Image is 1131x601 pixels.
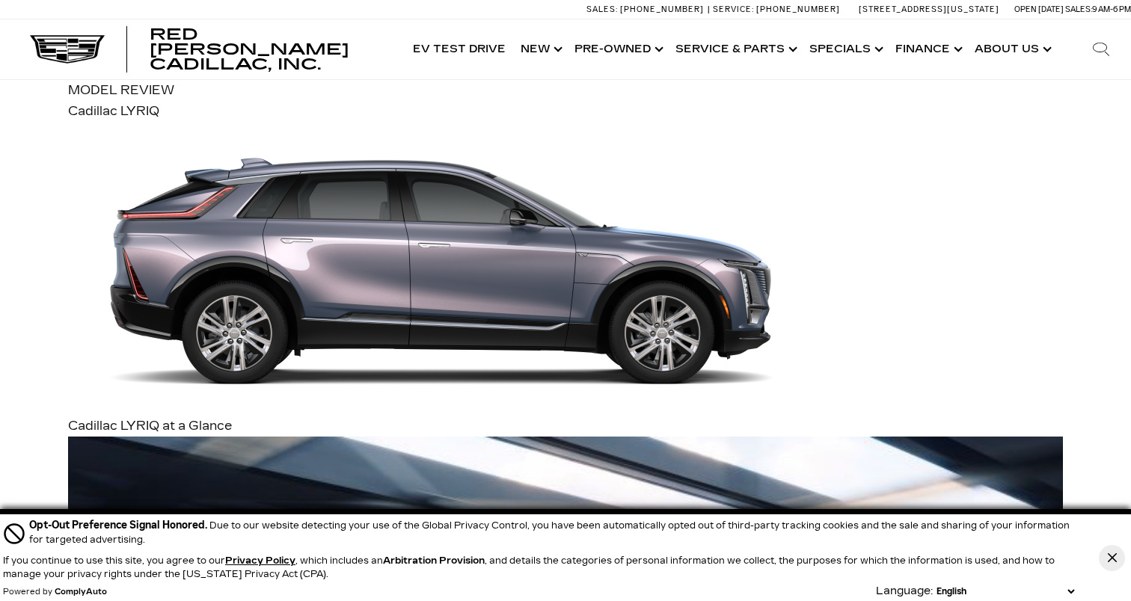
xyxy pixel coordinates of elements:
[68,101,1064,122] div: Cadillac LYRIQ
[876,586,933,597] div: Language:
[3,555,1055,579] p: If you continue to use this site, you agree to our , which includes an , and details the categori...
[68,122,816,416] img: Cadillac LYRIQ
[225,555,295,566] a: Privacy Policy
[29,519,209,531] span: Opt-Out Preference Signal Honored .
[383,555,485,566] strong: Arbitration Provision
[1092,4,1131,14] span: 9 AM-6 PM
[620,4,704,14] span: [PHONE_NUMBER]
[933,585,1078,598] select: Language Select
[967,19,1056,79] a: About Us
[713,4,754,14] span: Service:
[1014,4,1064,14] span: Open [DATE]
[150,27,390,72] a: Red [PERSON_NAME] Cadillac, Inc.
[3,588,107,597] div: Powered by
[29,517,1078,546] div: Due to our website detecting your use of the Global Privacy Control, you have been automatically ...
[513,19,567,79] a: New
[567,19,668,79] a: Pre-Owned
[888,19,967,79] a: Finance
[859,4,999,14] a: [STREET_ADDRESS][US_STATE]
[756,4,840,14] span: [PHONE_NUMBER]
[1099,545,1125,571] button: Close Button
[405,19,513,79] a: EV Test Drive
[802,19,888,79] a: Specials
[55,588,107,597] a: ComplyAuto
[586,4,618,14] span: Sales:
[668,19,802,79] a: Service & Parts
[586,5,708,13] a: Sales: [PHONE_NUMBER]
[150,25,349,73] span: Red [PERSON_NAME] Cadillac, Inc.
[68,80,1064,101] div: MODEL REVIEW
[68,416,1064,437] div: Cadillac LYRIQ at a Glance
[30,35,105,64] img: Cadillac Dark Logo with Cadillac White Text
[1065,4,1092,14] span: Sales:
[708,5,844,13] a: Service: [PHONE_NUMBER]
